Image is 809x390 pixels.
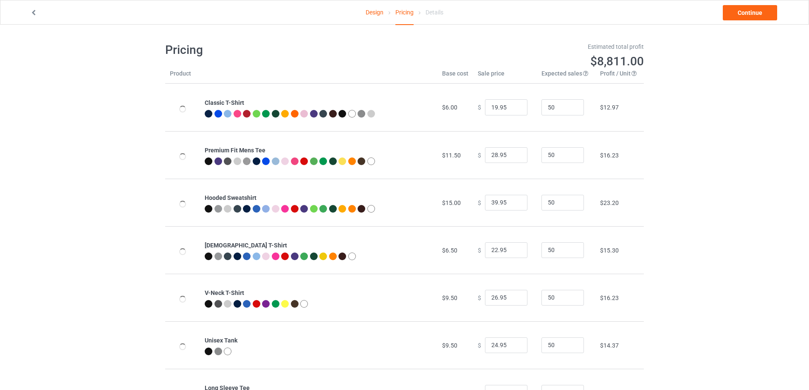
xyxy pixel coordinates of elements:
[411,42,644,51] div: Estimated total profit
[600,152,619,159] span: $16.23
[442,247,457,254] span: $6.50
[478,199,481,206] span: $
[478,342,481,348] span: $
[723,5,777,20] a: Continue
[442,199,461,206] span: $15.00
[395,0,414,25] div: Pricing
[537,69,595,84] th: Expected sales
[442,342,457,349] span: $9.50
[366,0,383,24] a: Design
[600,199,619,206] span: $23.20
[437,69,473,84] th: Base cost
[205,242,287,249] b: [DEMOGRAPHIC_DATA] T-Shirt
[426,0,443,24] div: Details
[600,342,619,349] span: $14.37
[442,152,461,159] span: $11.50
[600,104,619,111] span: $12.97
[590,54,644,68] span: $8,811.00
[600,295,619,301] span: $16.23
[165,42,399,58] h1: Pricing
[205,194,257,201] b: Hooded Sweatshirt
[205,147,265,154] b: Premium Fit Mens Tee
[205,337,237,344] b: Unisex Tank
[473,69,537,84] th: Sale price
[478,294,481,301] span: $
[478,152,481,158] span: $
[442,295,457,301] span: $9.50
[600,247,619,254] span: $15.30
[214,348,222,355] img: heather_texture.png
[595,69,644,84] th: Profit / Unit
[478,104,481,111] span: $
[478,247,481,253] span: $
[205,99,244,106] b: Classic T-Shirt
[165,69,200,84] th: Product
[442,104,457,111] span: $6.00
[205,289,244,296] b: V-Neck T-Shirt
[358,110,365,118] img: heather_texture.png
[243,157,251,165] img: heather_texture.png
